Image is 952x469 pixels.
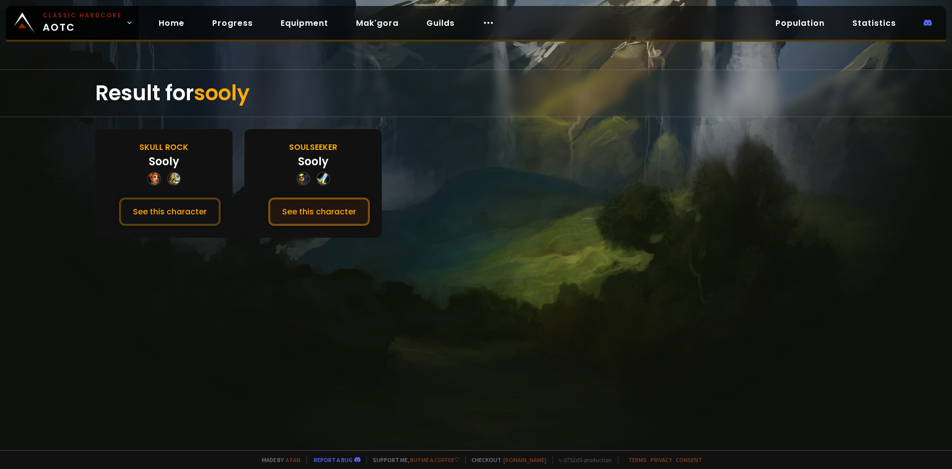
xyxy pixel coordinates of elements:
a: a fan [286,456,300,464]
a: Privacy [651,456,672,464]
a: Home [151,13,192,33]
span: v. d752d5 - production [552,456,612,464]
a: Population [768,13,833,33]
a: Terms [628,456,647,464]
span: Checkout [465,456,546,464]
button: See this character [119,198,221,226]
a: Mak'gora [348,13,407,33]
span: AOTC [43,11,122,35]
a: Guilds [418,13,463,33]
a: Classic HardcoreAOTC [6,6,139,40]
span: sooly [194,78,249,108]
a: Consent [676,456,702,464]
div: Soulseeker [289,141,337,153]
a: Report a bug [314,456,353,464]
button: See this character [268,198,370,226]
div: Sooly [298,153,328,170]
div: Sooly [149,153,179,170]
span: Support me, [366,456,459,464]
a: Buy me a coffee [410,456,459,464]
a: Equipment [273,13,336,33]
div: Result for [95,70,857,117]
div: Skull Rock [139,141,188,153]
small: Classic Hardcore [43,11,122,20]
a: [DOMAIN_NAME] [503,456,546,464]
span: Made by [256,456,300,464]
a: Statistics [844,13,904,33]
a: Progress [204,13,261,33]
